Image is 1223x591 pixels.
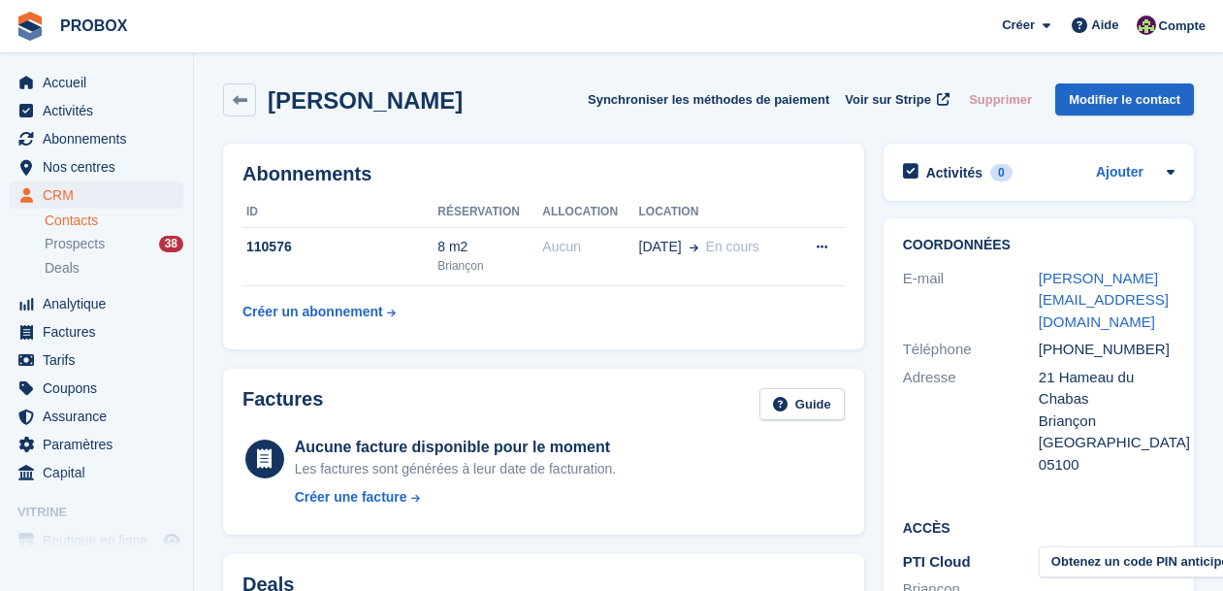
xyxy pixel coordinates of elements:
[43,153,159,181] span: Nos centres
[903,268,1039,334] div: E-mail
[242,302,383,322] div: Créer un abonnement
[639,197,793,228] th: Location
[43,69,159,96] span: Accueil
[10,153,183,181] a: menu
[10,431,183,458] a: menu
[437,197,542,228] th: Réservation
[43,290,159,317] span: Analytique
[10,181,183,209] a: menu
[903,339,1039,361] div: Téléphone
[10,459,183,486] a: menu
[268,87,463,114] h2: [PERSON_NAME]
[1159,16,1206,36] span: Compte
[242,294,396,330] a: Créer un abonnement
[1039,339,1175,361] div: [PHONE_NUMBER]
[242,388,323,420] h2: Factures
[1091,16,1118,35] span: Aide
[43,375,159,402] span: Coupons
[43,431,159,458] span: Paramètres
[1039,410,1175,433] div: Briançon
[43,97,159,124] span: Activités
[1039,454,1175,476] div: 05100
[542,197,638,228] th: Allocation
[10,290,183,317] a: menu
[1096,162,1143,184] a: Ajouter
[903,367,1039,476] div: Adresse
[295,459,617,479] div: Les factures sont générées à leur date de facturation.
[1039,432,1175,454] div: [GEOGRAPHIC_DATA]
[903,553,971,570] span: PTI Cloud
[295,436,617,459] div: Aucune facture disponible pour le moment
[45,258,183,279] a: Deals
[45,212,183,230] a: Contacts
[437,257,542,275] div: Briançon
[45,259,80,278] span: Deals
[903,517,1175,537] h2: Accès
[639,237,682,257] span: [DATE]
[43,459,159,486] span: Capital
[10,403,183,430] a: menu
[10,125,183,152] a: menu
[903,238,1175,253] h2: Coordonnées
[295,487,617,508] a: Créer une facture
[43,318,159,345] span: Factures
[43,403,159,430] span: Assurance
[43,527,159,554] span: Boutique en ligne
[1055,83,1194,115] a: Modifier le contact
[10,375,183,402] a: menu
[706,239,759,254] span: En cours
[16,12,45,41] img: stora-icon-8386f47178a22dfd0bd8f6a31ec36ba5ce8667c1dd55bd0f319d3a0aa187defe.svg
[961,83,1040,115] button: Supprimer
[759,388,845,420] a: Guide
[160,529,183,552] a: Boutique d'aperçu
[926,164,982,181] h2: Activités
[437,237,542,257] div: 8 m2
[159,236,183,252] div: 38
[845,90,931,110] span: Voir sur Stripe
[242,163,845,185] h2: Abonnements
[1039,367,1175,410] div: 21 Hameau du Chabas
[1002,16,1035,35] span: Créer
[990,164,1013,181] div: 0
[295,487,407,508] div: Créer une facture
[10,97,183,124] a: menu
[10,69,183,96] a: menu
[52,10,135,42] a: PROBOX
[542,237,638,257] div: Aucun
[242,197,437,228] th: ID
[45,235,105,253] span: Prospects
[17,503,193,522] span: Vitrine
[10,527,183,554] a: menu
[1137,16,1156,35] img: Jackson Collins
[837,83,953,115] a: Voir sur Stripe
[1039,270,1169,330] a: [PERSON_NAME][EMAIL_ADDRESS][DOMAIN_NAME]
[588,83,829,115] button: Synchroniser les méthodes de paiement
[45,234,183,254] a: Prospects 38
[10,346,183,374] a: menu
[43,181,159,209] span: CRM
[10,318,183,345] a: menu
[43,125,159,152] span: Abonnements
[43,346,159,374] span: Tarifs
[242,237,437,257] div: 110576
